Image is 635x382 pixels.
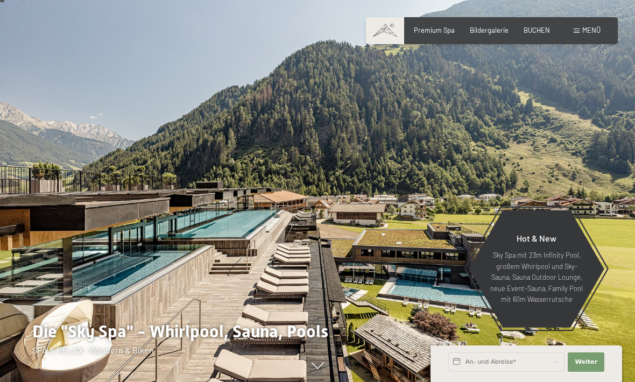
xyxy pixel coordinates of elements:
a: BUCHEN [524,26,550,34]
a: Bildergalerie [470,26,509,34]
span: Hot & New [517,233,556,243]
span: Menü [582,26,601,34]
a: Hot & New Sky Spa mit 23m Infinity Pool, großem Whirlpool und Sky-Sauna, Sauna Outdoor Lounge, ne... [468,210,605,328]
button: Weiter [568,352,604,372]
p: Sky Spa mit 23m Infinity Pool, großem Whirlpool und Sky-Sauna, Sauna Outdoor Lounge, neue Event-S... [490,250,583,305]
span: Weiter [575,358,597,366]
a: Premium Spa [414,26,455,34]
span: Schnellanfrage [431,339,468,345]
